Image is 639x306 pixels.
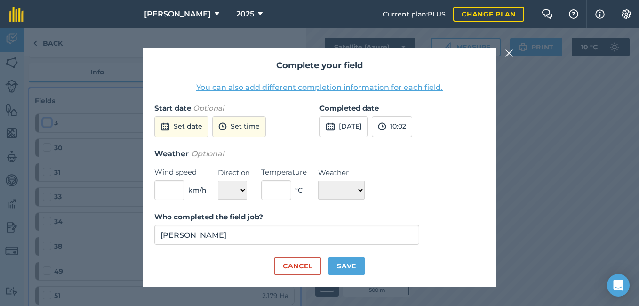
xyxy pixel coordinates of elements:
[261,167,307,178] label: Temperature
[378,121,386,132] img: svg+xml;base64,PD94bWwgdmVyc2lvbj0iMS4wIiBlbmNvZGluZz0idXRmLTgiPz4KPCEtLSBHZW5lcmF0b3I6IEFkb2JlIE...
[154,167,207,178] label: Wind speed
[568,9,579,19] img: A question mark icon
[372,116,412,137] button: 10:02
[160,121,170,132] img: svg+xml;base64,PD94bWwgdmVyc2lvbj0iMS4wIiBlbmNvZGluZz0idXRmLTgiPz4KPCEtLSBHZW5lcmF0b3I6IEFkb2JlIE...
[274,257,321,275] button: Cancel
[191,149,224,158] em: Optional
[154,104,191,113] strong: Start date
[621,9,632,19] img: A cog icon
[326,121,335,132] img: svg+xml;base64,PD94bWwgdmVyc2lvbj0iMS4wIiBlbmNvZGluZz0idXRmLTgiPz4KPCEtLSBHZW5lcmF0b3I6IEFkb2JlIE...
[193,104,224,113] em: Optional
[328,257,365,275] button: Save
[318,167,365,178] label: Weather
[9,7,24,22] img: fieldmargin Logo
[319,116,368,137] button: [DATE]
[383,9,446,19] span: Current plan : PLUS
[505,48,513,59] img: svg+xml;base64,PHN2ZyB4bWxucz0iaHR0cDovL3d3dy53My5vcmcvMjAwMC9zdmciIHdpZHRoPSIyMiIgaGVpZ2h0PSIzMC...
[154,148,485,160] h3: Weather
[218,121,227,132] img: svg+xml;base64,PD94bWwgdmVyc2lvbj0iMS4wIiBlbmNvZGluZz0idXRmLTgiPz4KPCEtLSBHZW5lcmF0b3I6IEFkb2JlIE...
[144,8,211,20] span: [PERSON_NAME]
[154,212,263,221] strong: Who completed the field job?
[295,185,303,195] span: ° C
[188,185,207,195] span: km/h
[595,8,605,20] img: svg+xml;base64,PHN2ZyB4bWxucz0iaHR0cDovL3d3dy53My5vcmcvMjAwMC9zdmciIHdpZHRoPSIxNyIgaGVpZ2h0PSIxNy...
[542,9,553,19] img: Two speech bubbles overlapping with the left bubble in the forefront
[196,82,443,93] button: You can also add different completion information for each field.
[236,8,254,20] span: 2025
[212,116,266,137] button: Set time
[218,167,250,178] label: Direction
[154,116,208,137] button: Set date
[453,7,524,22] a: Change plan
[319,104,379,113] strong: Completed date
[607,274,630,297] div: Open Intercom Messenger
[154,59,485,72] h2: Complete your field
